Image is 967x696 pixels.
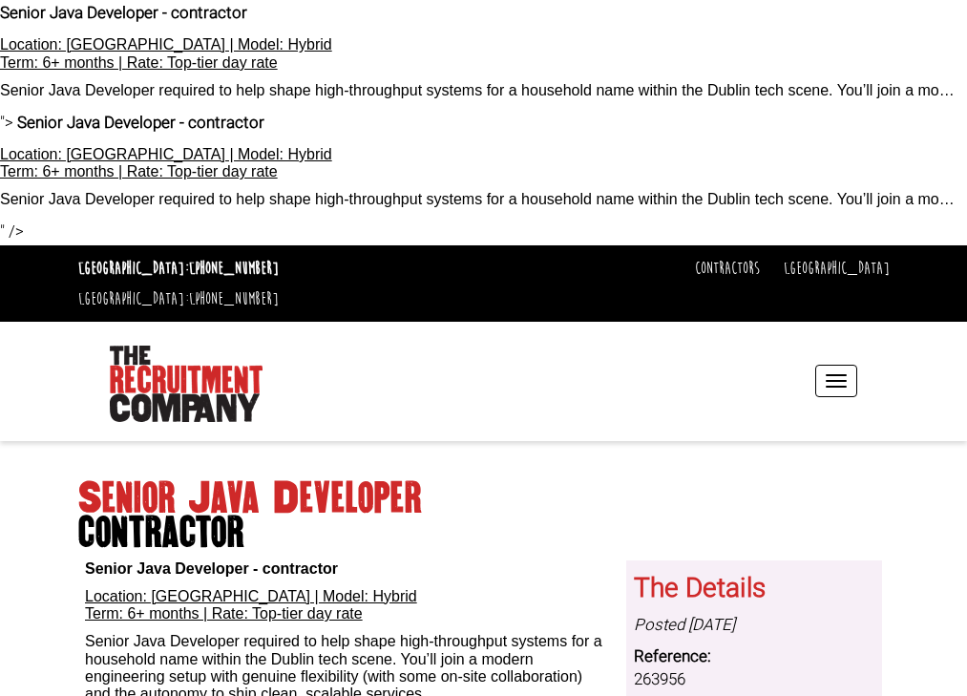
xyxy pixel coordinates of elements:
[17,111,264,135] b: Senior Java Developer - contractor
[695,258,760,279] a: Contractors
[85,588,417,622] u: Location: [GEOGRAPHIC_DATA] | Model: Hybrid Term: 6+ months | Rate: Top-tier day rate
[784,258,890,279] a: [GEOGRAPHIC_DATA]
[634,668,874,691] dd: 263956
[85,560,338,577] b: Senior Java Developer - contractor
[634,575,874,604] h3: The Details
[78,481,890,550] h1: Senior Java Developer
[189,258,279,279] a: [PHONE_NUMBER]
[110,346,263,422] img: The Recruitment Company
[74,253,284,284] li: [GEOGRAPHIC_DATA]:
[78,516,890,550] span: contractor
[74,284,284,314] li: [GEOGRAPHIC_DATA]:
[634,613,735,637] i: Posted [DATE]
[634,645,874,668] dt: Reference:
[189,288,279,309] a: [PHONE_NUMBER]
